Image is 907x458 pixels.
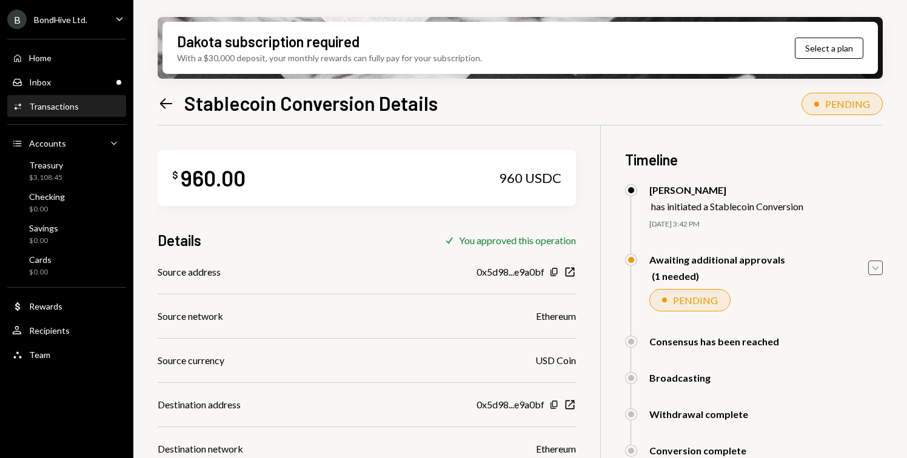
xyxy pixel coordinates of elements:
[184,91,438,115] h1: Stablecoin Conversion Details
[29,267,52,277] div: $0.00
[29,191,65,202] div: Checking
[158,353,224,368] div: Source currency
[7,47,126,68] a: Home
[477,265,544,279] div: 0x5d98...e9a0bf
[29,254,52,265] div: Cards
[29,236,58,246] div: $0.00
[29,223,58,233] div: Savings
[459,234,576,246] div: You approved this operation
[29,101,79,111] div: Transactions
[29,325,70,336] div: Recipients
[7,319,126,341] a: Recipients
[7,343,126,365] a: Team
[158,265,221,279] div: Source address
[34,15,87,25] div: BondHive Ltd.
[29,77,51,87] div: Inbox
[499,170,561,187] div: 960 USDC
[536,442,576,456] div: Ethereum
[177,51,482,64] div: With a $30,000 deposit, your monthly rewards can fully pay for your subscription.
[7,251,126,280] a: Cards$0.00
[477,397,544,412] div: 0x5d98...e9a0bf
[649,336,779,347] div: Consensus has been reached
[651,201,803,212] div: has initiated a Stablecoin Conversion
[535,353,576,368] div: USD Coin
[649,254,785,265] div: Awaiting additional approvals
[7,132,126,154] a: Accounts
[7,156,126,185] a: Treasury$3,108.45
[177,32,360,51] div: Dakota subscription required
[158,309,223,324] div: Source network
[29,173,63,183] div: $3,108.45
[29,204,65,214] div: $0.00
[649,184,803,196] div: [PERSON_NAME]
[158,442,243,456] div: Destination network
[536,309,576,324] div: Ethereum
[7,219,126,248] a: Savings$0.00
[7,10,27,29] div: B
[29,138,66,148] div: Accounts
[7,188,126,217] a: Checking$0.00
[29,53,52,63] div: Home
[7,295,126,317] a: Rewards
[181,164,246,191] div: 960.00
[649,445,746,456] div: Conversion complete
[29,301,62,311] div: Rewards
[29,160,63,170] div: Treasury
[673,294,718,306] div: PENDING
[652,270,785,282] div: (1 needed)
[625,150,883,170] h3: Timeline
[649,372,711,383] div: Broadcasting
[795,38,863,59] button: Select a plan
[158,397,241,412] div: Destination address
[172,169,178,181] div: $
[29,350,50,360] div: Team
[649,408,748,420] div: Withdrawal complete
[825,98,870,110] div: PENDING
[7,71,126,93] a: Inbox
[158,230,201,250] h3: Details
[7,95,126,117] a: Transactions
[649,219,883,230] div: [DATE] 3:42 PM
